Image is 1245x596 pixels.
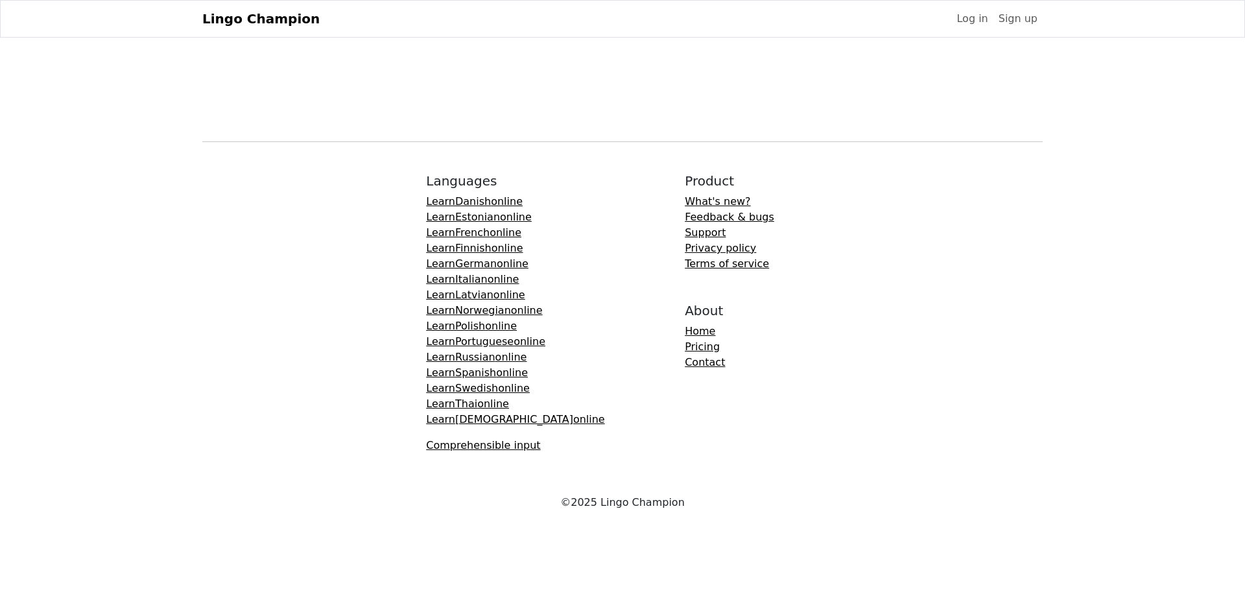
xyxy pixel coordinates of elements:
a: LearnGermanonline [426,257,528,270]
a: What's new? [685,195,750,208]
a: LearnFinnishonline [426,242,523,254]
a: Comprehensible input [426,439,540,451]
h5: About [685,303,774,318]
a: LearnEstonianonline [426,211,532,223]
a: Terms of service [685,257,769,270]
h5: Product [685,173,774,189]
a: Support [685,226,726,239]
a: Feedback & bugs [685,211,774,223]
a: LearnPolishonline [426,320,517,332]
a: Sign up [993,6,1043,32]
a: Home [685,325,715,337]
a: LearnSpanishonline [426,366,528,379]
a: LearnNorwegianonline [426,304,542,316]
a: LearnFrenchonline [426,226,521,239]
a: LearnThaionline [426,398,509,410]
a: LearnSwedishonline [426,382,530,394]
div: © 2025 Lingo Champion [195,495,1050,510]
a: Contact [685,356,725,368]
a: LearnLatvianonline [426,289,525,301]
a: LearnPortugueseonline [426,335,545,348]
a: LearnRussianonline [426,351,527,363]
a: Log in [951,6,993,32]
a: Learn[DEMOGRAPHIC_DATA]online [426,413,604,425]
a: Lingo Champion [202,6,320,32]
h5: Languages [426,173,604,189]
a: Privacy policy [685,242,756,254]
a: LearnDanishonline [426,195,523,208]
a: LearnItalianonline [426,273,519,285]
a: Pricing [685,340,720,353]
